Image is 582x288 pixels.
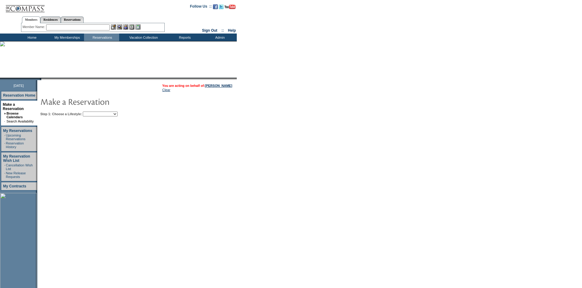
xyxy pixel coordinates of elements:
img: b_calculator.gif [135,24,141,30]
td: Reports [167,34,202,41]
td: Follow Us :: [190,4,212,11]
a: Reservation History [6,141,24,149]
img: Follow us on Twitter [219,4,224,9]
b: Step 1: Choose a Lifestyle: [40,112,82,116]
td: Home [14,34,49,41]
img: Become our fan on Facebook [213,4,218,9]
a: [PERSON_NAME] [205,84,232,87]
a: Cancellation Wish List [6,163,33,171]
a: My Reservation Wish List [3,154,30,163]
a: Sign Out [202,28,217,33]
a: Follow us on Twitter [219,6,224,10]
span: :: [221,28,224,33]
img: Impersonate [123,24,128,30]
td: Reservations [84,34,119,41]
a: Residences [40,16,61,23]
a: Subscribe to our YouTube Channel [225,6,236,10]
a: New Release Requests [6,171,26,179]
a: Become our fan on Facebook [213,6,218,10]
a: Clear [162,88,170,92]
span: You are acting on behalf of: [162,84,232,87]
img: pgTtlMakeReservation.gif [40,95,163,108]
a: Upcoming Reservations [6,133,25,141]
a: Help [228,28,236,33]
span: [DATE] [13,84,24,87]
img: Reservations [129,24,134,30]
td: · [4,119,6,123]
div: Member Name: [23,24,46,30]
a: Reservations [61,16,84,23]
img: View [117,24,122,30]
img: blank.gif [41,78,42,80]
a: My Contracts [3,184,26,188]
a: Make a Reservation [3,102,24,111]
a: Reservation Home [3,93,35,98]
td: Admin [202,34,237,41]
img: promoShadowLeftCorner.gif [39,78,41,80]
a: Search Availability [6,119,34,123]
td: · [4,171,5,179]
a: Members [22,16,41,23]
td: · [4,141,5,149]
a: Browse Calendars [6,112,23,119]
td: · [4,163,5,171]
img: b_edit.gif [111,24,116,30]
a: My Reservations [3,129,32,133]
img: Subscribe to our YouTube Channel [225,5,236,9]
b: » [4,112,6,115]
td: Vacation Collection [119,34,167,41]
td: My Memberships [49,34,84,41]
td: · [4,133,5,141]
